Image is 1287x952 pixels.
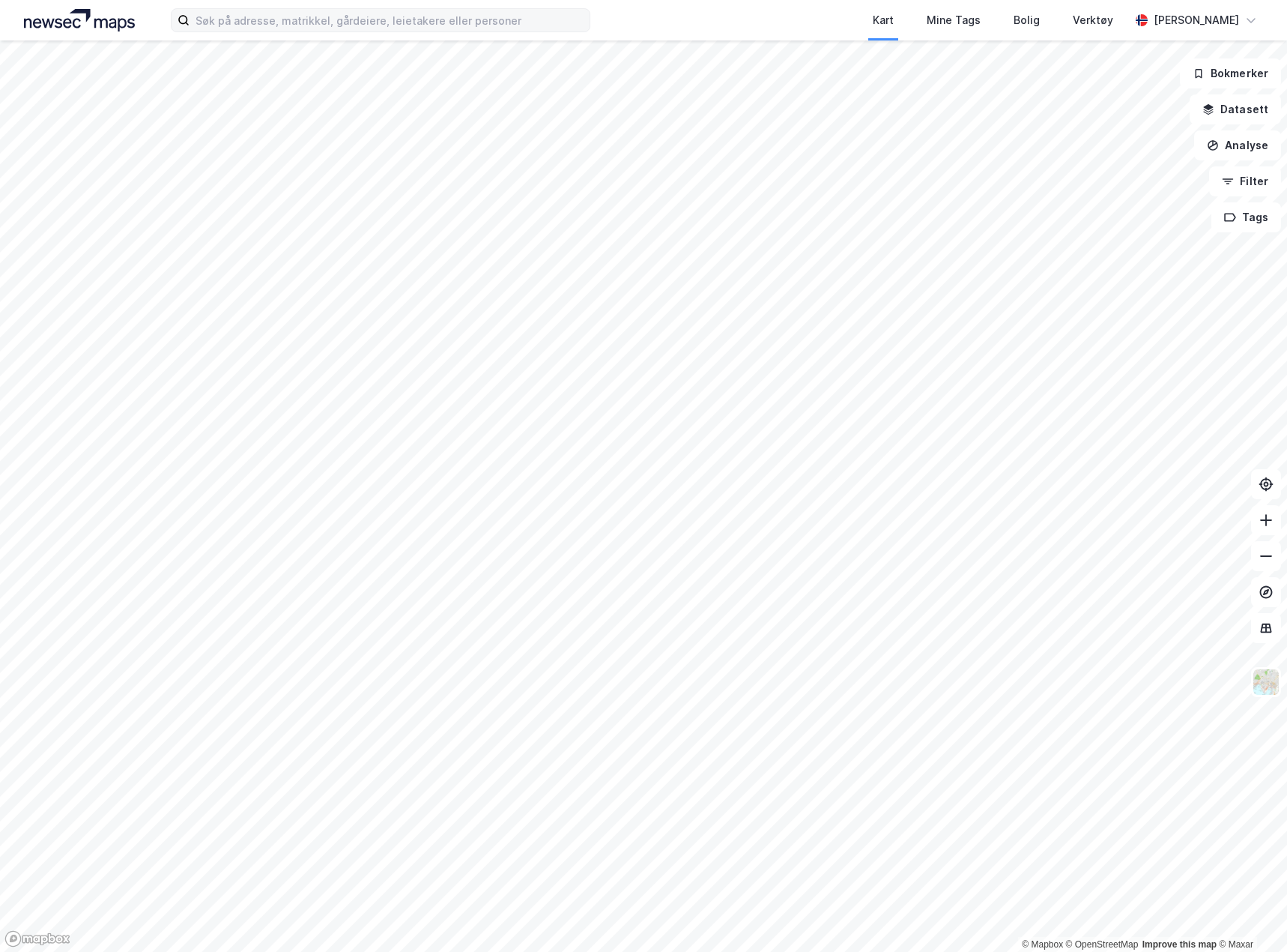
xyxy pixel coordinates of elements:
div: Bolig [1014,11,1040,29]
a: Improve this map [1142,939,1217,950]
a: Mapbox homepage [4,930,70,948]
a: OpenStreetMap [1066,939,1139,950]
button: Tags [1211,202,1281,232]
button: Analyse [1194,130,1281,160]
button: Datasett [1190,94,1281,124]
div: Kart [873,11,894,29]
img: logo.a4113a55bc3d86da70a041830d287a7e.svg [24,9,135,31]
img: Z [1252,668,1280,696]
div: Mine Tags [927,11,981,29]
div: Verktøy [1073,11,1113,29]
div: Kontrollprogram for chat [1212,880,1287,952]
div: [PERSON_NAME] [1154,11,1239,29]
a: Mapbox [1022,939,1063,950]
iframe: Chat Widget [1212,880,1287,952]
button: Bokmerker [1180,58,1281,88]
button: Filter [1209,166,1281,196]
input: Søk på adresse, matrikkel, gårdeiere, leietakere eller personer [190,9,590,31]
